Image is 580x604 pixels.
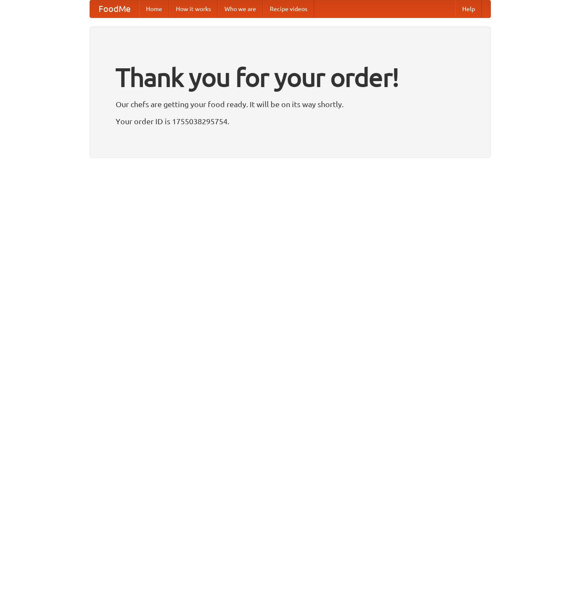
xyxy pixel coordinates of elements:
a: Help [455,0,482,18]
p: Our chefs are getting your food ready. It will be on its way shortly. [116,98,465,111]
a: Recipe videos [263,0,314,18]
h1: Thank you for your order! [116,57,465,98]
p: Your order ID is 1755038295754. [116,115,465,128]
a: FoodMe [90,0,139,18]
a: Who we are [218,0,263,18]
a: How it works [169,0,218,18]
a: Home [139,0,169,18]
